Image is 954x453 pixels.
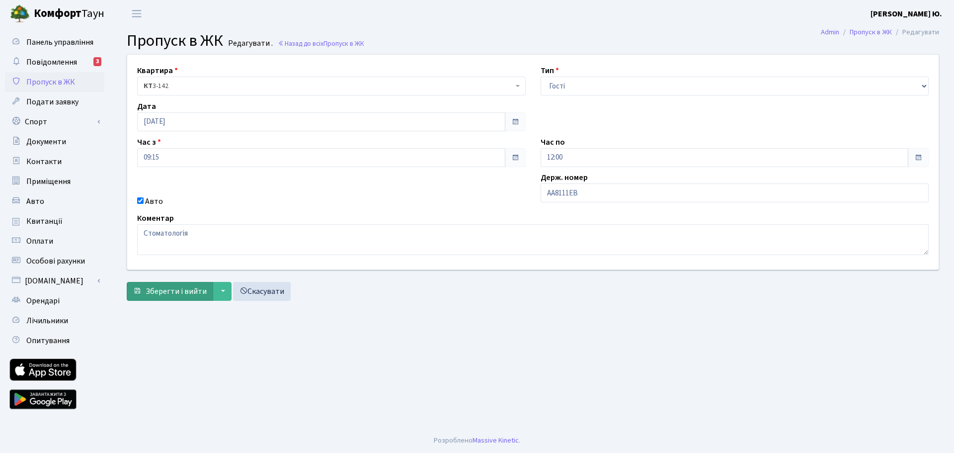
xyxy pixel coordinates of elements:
[5,172,104,191] a: Приміщення
[821,27,839,37] a: Admin
[137,212,174,224] label: Коментар
[5,72,104,92] a: Пропуск в ЖК
[26,295,60,306] span: Орендарі
[144,81,513,91] span: <b>КТ</b>&nbsp;&nbsp;&nbsp;&nbsp;3-142
[806,22,954,43] nav: breadcrumb
[233,282,291,301] a: Скасувати
[5,271,104,291] a: [DOMAIN_NAME]
[26,335,70,346] span: Опитування
[26,216,63,227] span: Квитанції
[5,152,104,172] a: Контакти
[5,311,104,331] a: Лічильники
[5,231,104,251] a: Оплати
[5,92,104,112] a: Подати заявку
[541,65,559,77] label: Тип
[137,224,929,255] textarea: Стоматологія
[871,8,942,20] a: [PERSON_NAME] Ю.
[278,39,364,48] a: Назад до всіхПропуск в ЖК
[5,32,104,52] a: Панель управління
[26,315,68,326] span: Лічильники
[145,195,163,207] label: Авто
[34,5,104,22] span: Таун
[26,136,66,147] span: Документи
[226,39,273,48] small: Редагувати .
[26,77,75,88] span: Пропуск в ЖК
[26,176,71,187] span: Приміщення
[541,183,929,202] input: AA0001AA
[26,236,53,247] span: Оплати
[93,57,101,66] div: 3
[892,27,939,38] li: Редагувати
[137,136,161,148] label: Час з
[5,211,104,231] a: Квитанції
[10,4,30,24] img: logo.png
[434,435,520,446] div: Розроблено .
[137,100,156,112] label: Дата
[26,156,62,167] span: Контакти
[34,5,81,21] b: Комфорт
[541,136,565,148] label: Час по
[5,132,104,152] a: Документи
[323,39,364,48] span: Пропуск в ЖК
[26,96,79,107] span: Подати заявку
[137,65,178,77] label: Квартира
[127,282,213,301] button: Зберегти і вийти
[5,251,104,271] a: Особові рахунки
[146,286,207,297] span: Зберегти і вийти
[5,331,104,351] a: Опитування
[850,27,892,37] a: Пропуск в ЖК
[5,291,104,311] a: Орендарі
[541,172,588,183] label: Держ. номер
[871,8,942,19] b: [PERSON_NAME] Ю.
[5,191,104,211] a: Авто
[5,112,104,132] a: Спорт
[5,52,104,72] a: Повідомлення3
[26,256,85,267] span: Особові рахунки
[137,77,526,95] span: <b>КТ</b>&nbsp;&nbsp;&nbsp;&nbsp;3-142
[473,435,519,446] a: Massive Kinetic
[26,57,77,68] span: Повідомлення
[144,81,153,91] b: КТ
[26,196,44,207] span: Авто
[127,29,223,52] span: Пропуск в ЖК
[26,37,93,48] span: Панель управління
[124,5,149,22] button: Переключити навігацію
